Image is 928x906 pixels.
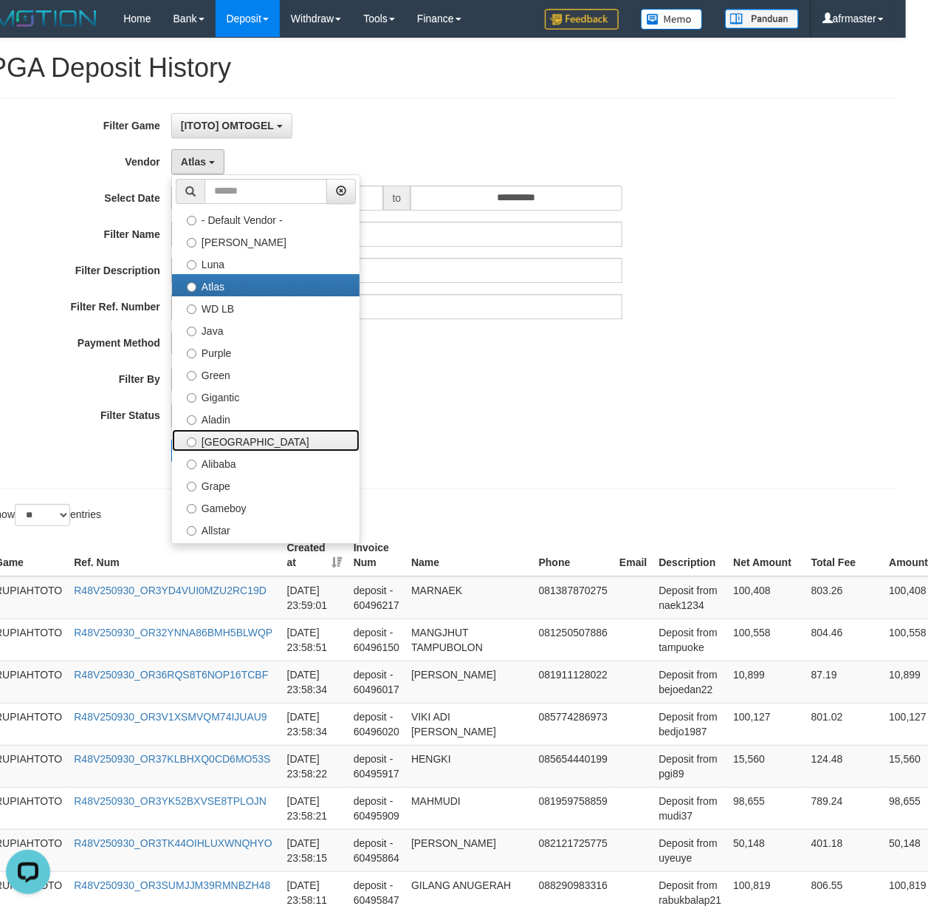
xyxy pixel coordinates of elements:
[727,534,805,576] th: Net Amount
[187,282,196,292] input: Atlas
[348,661,405,703] td: deposit - 60496017
[348,619,405,661] td: deposit - 60496150
[405,619,533,661] td: MANGJHUT TAMPUBOLON
[187,260,196,270] input: Luna
[405,745,533,787] td: HENGKI
[653,619,727,661] td: Deposit from tampuoke
[187,238,196,248] input: [PERSON_NAME]
[653,829,727,871] td: Deposit from uyeuye
[613,534,653,576] th: Email
[187,460,196,469] input: Alibaba
[187,371,196,381] input: Green
[533,829,613,871] td: 082121725775
[171,149,224,174] button: Atlas
[172,230,360,252] label: [PERSON_NAME]
[172,319,360,341] label: Java
[187,437,196,447] input: [GEOGRAPHIC_DATA]
[383,185,411,211] span: to
[727,787,805,829] td: 98,655
[653,534,727,576] th: Description
[281,787,348,829] td: [DATE] 23:58:21
[533,703,613,745] td: 085774286973
[805,661,884,703] td: 87.19
[727,745,805,787] td: 15,560
[68,534,281,576] th: Ref. Num
[405,829,533,871] td: [PERSON_NAME]
[172,496,360,518] label: Gameboy
[187,393,196,403] input: Gigantic
[533,745,613,787] td: 085654440199
[348,829,405,871] td: deposit - 60495864
[533,661,613,703] td: 081911128022
[281,829,348,871] td: [DATE] 23:58:15
[172,385,360,407] label: Gigantic
[727,619,805,661] td: 100,558
[653,576,727,619] td: Deposit from naek1234
[348,534,405,576] th: Invoice Num
[727,829,805,871] td: 50,148
[74,795,267,807] a: R48V250930_OR3YK52BXVSE8TPLOJN
[172,474,360,496] label: Grape
[653,745,727,787] td: Deposit from pgi89
[181,120,274,132] span: [ITOTO] OMTOGEL
[74,879,270,891] a: R48V250930_OR3SUMJJM39RMNBZH48
[172,429,360,452] label: [GEOGRAPHIC_DATA]
[348,787,405,829] td: deposit - 60495909
[172,208,360,230] label: - Default Vendor -
[533,619,613,661] td: 081250507886
[405,703,533,745] td: VIKI ADI [PERSON_NAME]
[281,619,348,661] td: [DATE] 23:58:51
[172,518,360,540] label: Allstar
[281,576,348,619] td: [DATE] 23:59:01
[187,304,196,314] input: WD LB
[74,669,268,681] a: R48V250930_OR36RQS8T6NOP16TCBF
[187,504,196,514] input: Gameboy
[281,703,348,745] td: [DATE] 23:58:34
[187,216,196,225] input: - Default Vendor -
[805,745,884,787] td: 124.48
[172,274,360,296] label: Atlas
[533,787,613,829] td: 081959758859
[348,703,405,745] td: deposit - 60496020
[805,703,884,745] td: 801.02
[74,627,272,638] a: R48V250930_OR32YNNA86BMH5BLWQP
[74,585,267,596] a: R48V250930_OR3YD4VUI0MZU2RC19D
[172,363,360,385] label: Green
[405,787,533,829] td: MAHMUDI
[405,534,533,576] th: Name
[74,711,267,723] a: R48V250930_OR3V1XSMVQM74IJUAU9
[348,576,405,619] td: deposit - 60496217
[805,619,884,661] td: 804.46
[172,540,360,562] label: Xtr
[805,534,884,576] th: Total Fee
[172,252,360,274] label: Luna
[181,156,206,168] span: Atlas
[805,576,884,619] td: 803.26
[805,787,884,829] td: 789.24
[727,576,805,619] td: 100,408
[533,534,613,576] th: Phone
[727,661,805,703] td: 10,899
[15,504,70,526] select: Showentries
[653,703,727,745] td: Deposit from bedjo1987
[187,349,196,358] input: Purple
[172,341,360,363] label: Purple
[172,407,360,429] label: Aladin
[281,534,348,576] th: Created at: activate to sort column ascending
[805,829,884,871] td: 401.18
[172,452,360,474] label: Alibaba
[405,661,533,703] td: [PERSON_NAME]
[653,787,727,829] td: Deposit from mudi37
[74,753,270,765] a: R48V250930_OR37KLBHXQ0CD6MO53S
[187,482,196,491] input: Grape
[281,661,348,703] td: [DATE] 23:58:34
[74,837,272,849] a: R48V250930_OR3TK44OIHLUXWNQHYO
[171,113,292,138] button: [ITOTO] OMTOGEL
[727,703,805,745] td: 100,127
[405,576,533,619] td: MARNAEK
[653,661,727,703] td: Deposit from bejoedan22
[545,9,619,30] img: Feedback.jpg
[187,327,196,336] input: Java
[281,745,348,787] td: [DATE] 23:58:22
[6,6,50,50] button: Open LiveChat chat widget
